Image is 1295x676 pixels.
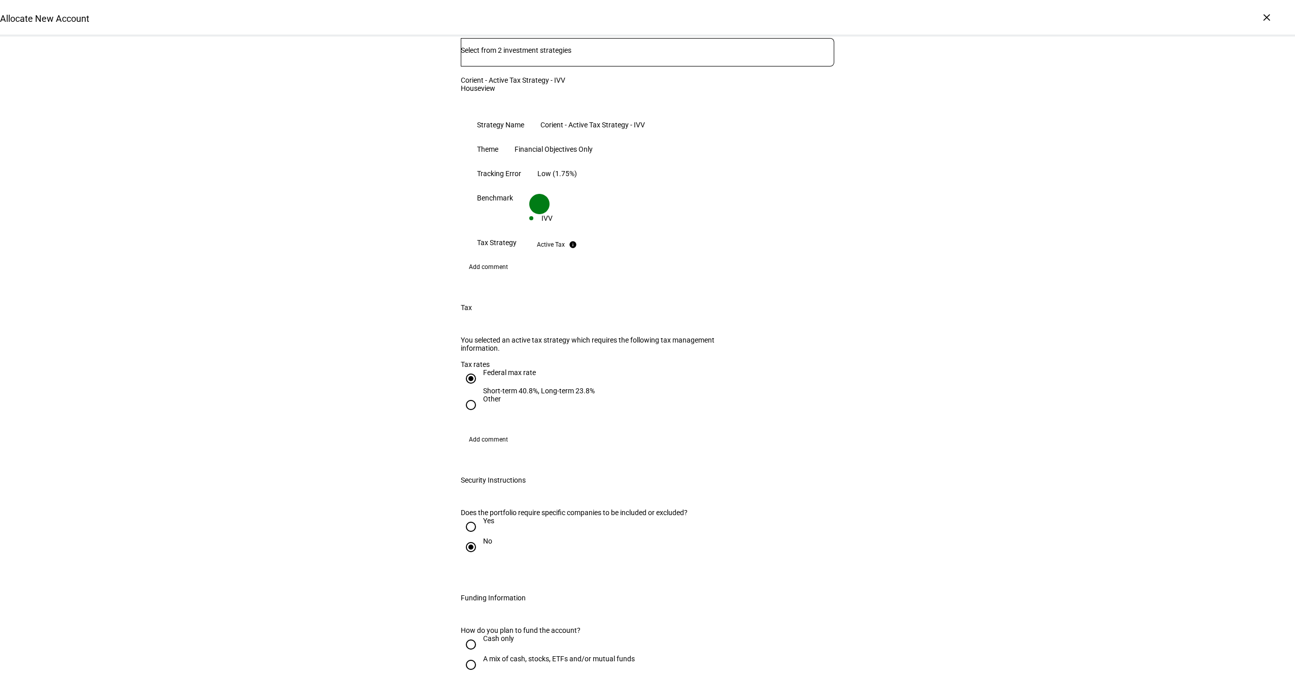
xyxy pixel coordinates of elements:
[477,194,513,202] div: Benchmark
[461,594,526,602] div: Funding Information
[461,259,516,275] button: Add comment
[461,76,834,84] div: Corient - Active Tax Strategy - IVV
[461,336,722,352] div: You selected an active tax strategy which requires the following tax management information.
[461,626,834,634] div: How do you plan to fund the account?
[483,655,635,663] div: A mix of cash, stocks, ETFs and/or mutual funds
[461,84,834,92] div: Houseview
[477,239,517,247] div: Tax Strategy
[569,241,577,249] mat-icon: info
[469,259,508,275] span: Add comment
[537,241,565,249] div: Active Tax
[483,537,492,545] div: No
[1258,9,1275,25] div: ×
[483,634,514,643] div: Cash only
[461,303,472,312] div: Tax
[483,395,501,403] div: Other
[461,360,834,368] div: Tax rates
[469,431,508,448] span: Add comment
[461,476,526,484] div: Security Instructions
[537,170,577,178] div: Low (1.75%)
[483,368,595,377] div: Federal max rate
[515,145,593,153] div: Financial Objectives Only
[477,170,521,178] div: Tracking Error
[461,46,834,54] input: Number
[477,145,498,153] div: Theme
[461,509,722,517] div: Does the portfolio require specific companies to be included or excluded?
[541,214,553,222] div: IVV
[477,121,524,129] div: Strategy Name
[483,387,595,395] div: Short-term 40.8%, Long-term 23.8%
[483,517,494,525] div: Yes
[461,431,516,448] button: Add comment
[540,121,645,129] div: Corient - Active Tax Strategy - IVV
